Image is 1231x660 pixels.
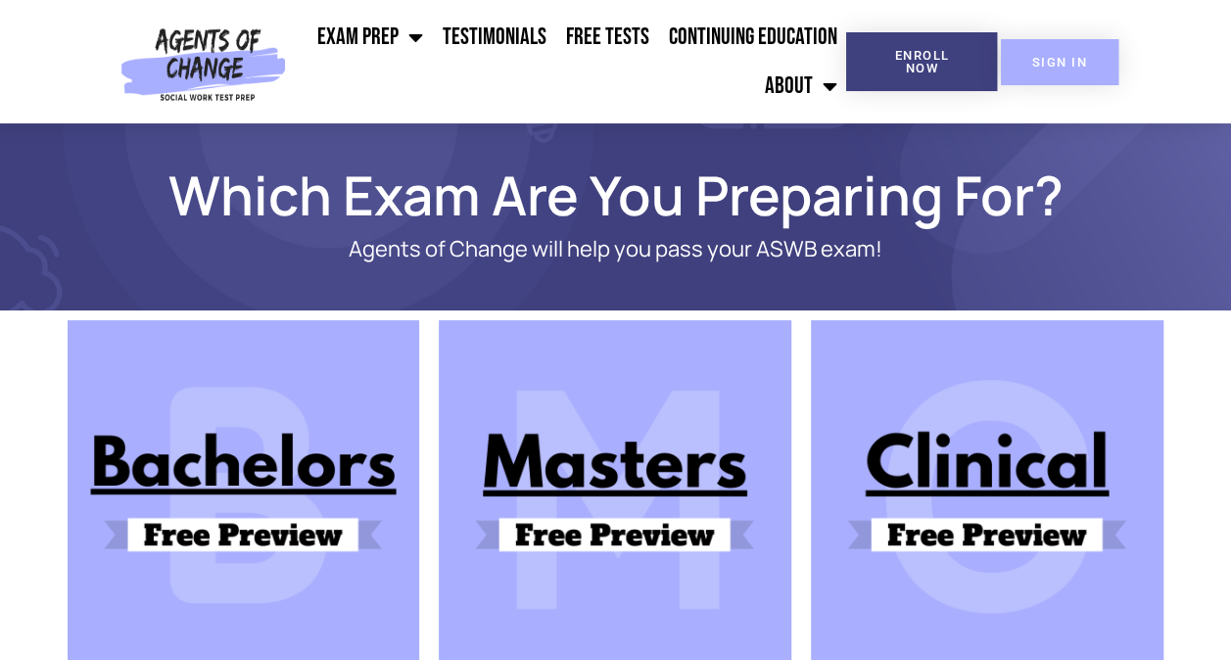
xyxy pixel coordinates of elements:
a: Continuing Education [658,13,846,62]
span: SIGN IN [1032,56,1087,69]
a: Free Tests [555,13,658,62]
h1: Which Exam Are You Preparing For? [58,172,1174,217]
a: Exam Prep [307,13,432,62]
a: Enroll Now [846,32,997,91]
p: Agents of Change will help you pass your ASWB exam! [136,237,1096,261]
a: Testimonials [432,13,555,62]
a: About [754,62,846,111]
nav: Menu [294,13,847,111]
a: SIGN IN [1001,39,1118,85]
span: Enroll Now [877,49,966,74]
